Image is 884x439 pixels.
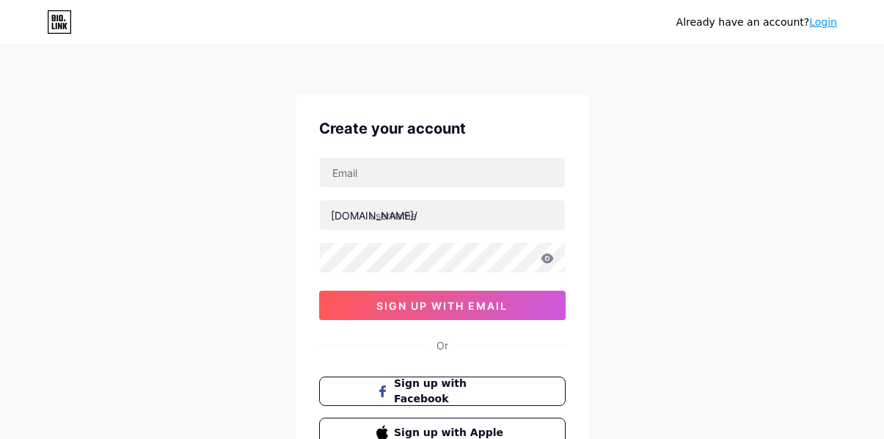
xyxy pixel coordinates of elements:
[436,338,448,353] div: Or
[319,117,566,139] div: Create your account
[331,208,417,223] div: [DOMAIN_NAME]/
[319,377,566,406] button: Sign up with Facebook
[319,291,566,320] button: sign up with email
[320,158,565,187] input: Email
[376,300,508,312] span: sign up with email
[320,200,565,230] input: username
[809,16,837,28] a: Login
[676,15,837,30] div: Already have an account?
[394,376,508,407] span: Sign up with Facebook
